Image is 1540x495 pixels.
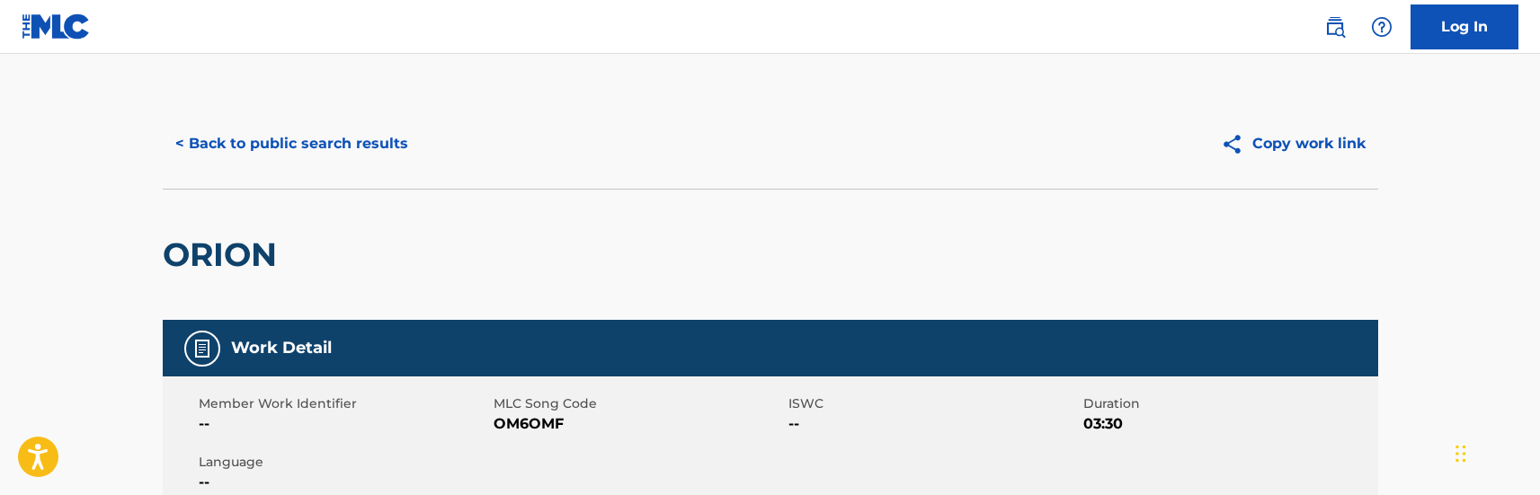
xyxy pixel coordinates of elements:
button: < Back to public search results [163,121,421,166]
span: ISWC [788,394,1079,413]
h2: ORION [163,234,286,275]
span: MLC Song Code [494,394,784,413]
img: search [1324,16,1346,38]
img: Copy work link [1221,133,1252,155]
img: Work Detail [191,338,213,359]
span: Language [199,453,489,472]
div: Help [1364,9,1400,45]
iframe: Chat Widget [1450,409,1540,495]
span: 03:30 [1083,413,1374,435]
span: Duration [1083,394,1374,413]
a: Public Search [1317,9,1353,45]
img: MLC Logo [22,13,91,40]
a: Log In [1411,4,1518,49]
h5: Work Detail [231,338,332,358]
span: -- [199,472,489,493]
button: Copy work link [1208,121,1378,166]
span: OM6OMF [494,413,784,435]
span: -- [788,413,1079,435]
div: Drag [1455,427,1466,481]
span: -- [199,413,489,435]
span: Member Work Identifier [199,394,489,413]
img: help [1371,16,1393,38]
